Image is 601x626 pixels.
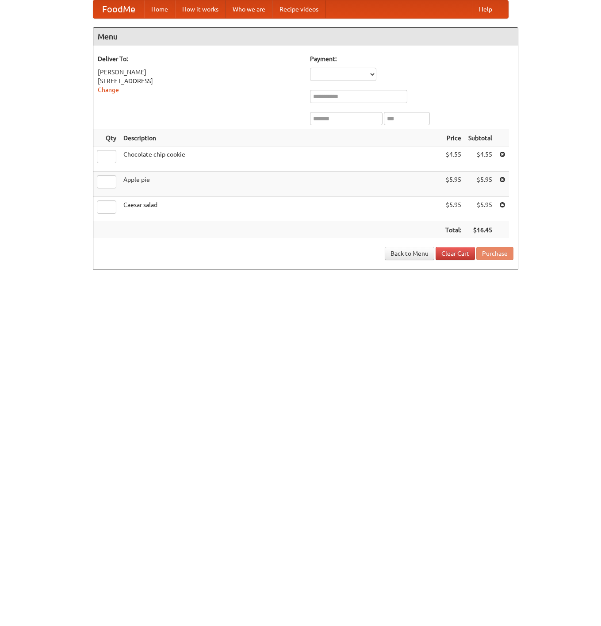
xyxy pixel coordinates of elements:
[120,130,442,146] th: Description
[120,172,442,197] td: Apple pie
[385,247,434,260] a: Back to Menu
[472,0,499,18] a: Help
[476,247,513,260] button: Purchase
[436,247,475,260] a: Clear Cart
[98,86,119,93] a: Change
[465,197,496,222] td: $5.95
[93,130,120,146] th: Qty
[310,54,513,63] h5: Payment:
[93,0,144,18] a: FoodMe
[98,68,301,77] div: [PERSON_NAME]
[465,172,496,197] td: $5.95
[120,146,442,172] td: Chocolate chip cookie
[442,130,465,146] th: Price
[98,77,301,85] div: [STREET_ADDRESS]
[442,197,465,222] td: $5.95
[98,54,301,63] h5: Deliver To:
[226,0,272,18] a: Who we are
[272,0,325,18] a: Recipe videos
[93,28,518,46] h4: Menu
[120,197,442,222] td: Caesar salad
[465,146,496,172] td: $4.55
[465,222,496,238] th: $16.45
[465,130,496,146] th: Subtotal
[442,146,465,172] td: $4.55
[442,172,465,197] td: $5.95
[175,0,226,18] a: How it works
[442,222,465,238] th: Total:
[144,0,175,18] a: Home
